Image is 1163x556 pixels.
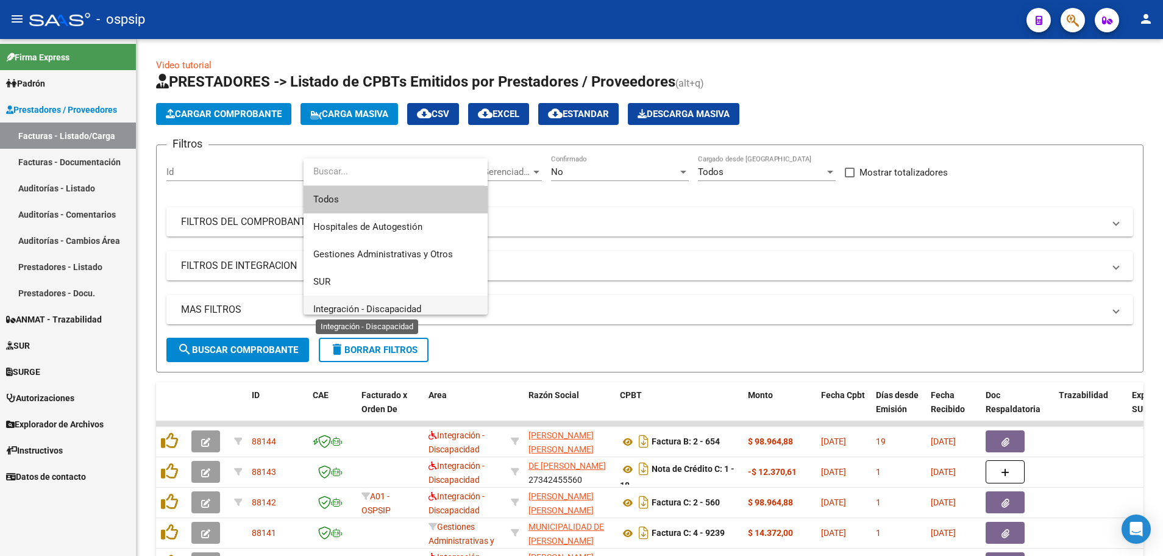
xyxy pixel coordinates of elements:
[313,249,453,260] span: Gestiones Administrativas y Otros
[313,304,421,315] span: Integración - Discapacidad
[304,158,485,185] input: dropdown search
[313,276,330,287] span: SUR
[313,221,422,232] span: Hospitales de Autogestión
[1122,515,1151,544] div: Open Intercom Messenger
[313,186,478,213] span: Todos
